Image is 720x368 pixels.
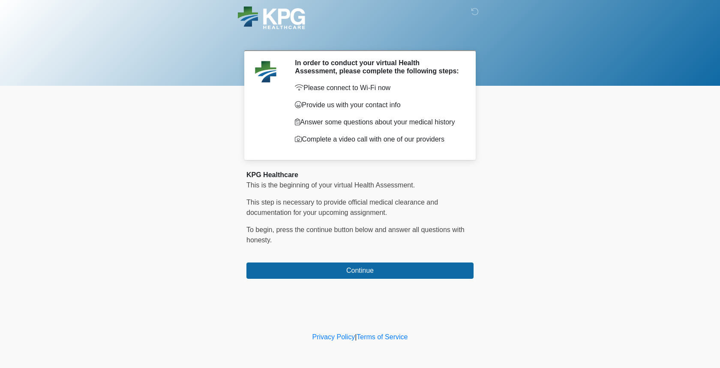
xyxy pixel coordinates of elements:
p: Answer some questions about your medical history [295,117,461,127]
img: Agent Avatar [253,59,279,84]
span: This step is necessary to provide official medical clearance and documentation for your upcoming ... [246,199,438,216]
a: | [355,333,357,341]
p: Please connect to Wi-Fi now [295,83,461,93]
a: Privacy Policy [312,333,355,341]
span: To begin, ﻿﻿﻿﻿﻿﻿﻿﻿﻿﻿﻿﻿﻿﻿﻿﻿﻿press the continue button below and answer all questions with honesty. [246,226,465,244]
p: Provide us with your contact info [295,100,461,110]
a: Terms of Service [357,333,408,341]
button: Continue [246,262,474,279]
h1: ‎ ‎ ‎ [240,31,480,47]
div: KPG Healthcare [246,170,474,180]
p: Complete a video call with one of our providers [295,134,461,145]
span: This is the beginning of your virtual Health Assessment. [246,181,415,189]
img: KPG Healthcare Logo [238,6,305,29]
h2: In order to conduct your virtual Health Assessment, please complete the following steps: [295,59,461,75]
